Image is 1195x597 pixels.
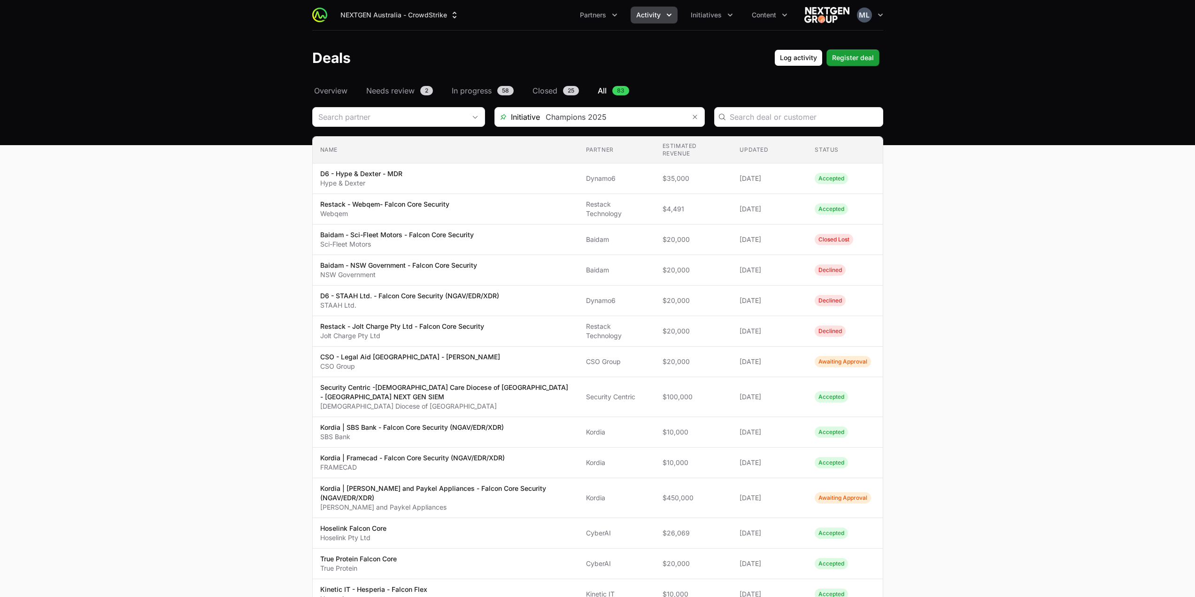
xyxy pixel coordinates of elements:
[740,493,800,503] span: [DATE]
[320,331,484,341] p: Jolt Charge Pty Ltd
[320,533,386,543] p: Hoselink Pty Ltd
[563,86,579,95] span: 25
[320,554,397,564] p: True Protein Falcon Core
[320,200,449,209] p: Restack - Webqem- Falcon Core Security
[807,137,882,163] th: Status
[596,85,631,96] a: All83
[663,265,725,275] span: $20,000
[466,108,485,126] div: Open
[774,49,879,66] div: Primary actions
[663,357,725,366] span: $20,000
[366,85,415,96] span: Needs review
[320,564,397,573] p: True Protein
[364,85,435,96] a: Needs review2
[663,235,725,244] span: $20,000
[320,178,402,188] p: Hype & Dexter
[450,85,516,96] a: In progress58
[320,209,449,218] p: Webqem
[586,559,648,568] span: CyberAI
[586,493,648,503] span: Kordia
[320,362,500,371] p: CSO Group
[320,585,427,594] p: Kinetic IT - Hesperia - Falcon Flex
[312,49,351,66] h1: Deals
[686,108,704,126] button: Remove
[740,265,800,275] span: [DATE]
[586,458,648,467] span: Kordia
[586,265,648,275] span: Baidam
[740,528,800,538] span: [DATE]
[636,10,661,20] span: Activity
[578,137,655,163] th: Partner
[580,10,606,20] span: Partners
[732,137,807,163] th: Updated
[804,6,849,24] img: NEXTGEN Australia
[740,326,800,336] span: [DATE]
[540,108,686,126] input: Search initiatives
[574,7,623,23] button: Partners
[663,392,725,402] span: $100,000
[598,85,607,96] span: All
[774,49,823,66] button: Log activity
[663,493,725,503] span: $450,000
[746,7,793,23] button: Content
[740,204,800,214] span: [DATE]
[320,169,402,178] p: D6 - Hype & Dexter - MDR
[495,111,540,123] span: Initiative
[320,322,484,331] p: Restack - Jolt Charge Pty Ltd - Falcon Core Security
[314,85,347,96] span: Overview
[663,204,725,214] span: $4,491
[574,7,623,23] div: Partners menu
[663,326,725,336] span: $20,000
[312,85,883,96] nav: Deals navigation
[740,427,800,437] span: [DATE]
[752,10,776,20] span: Content
[832,52,874,63] span: Register deal
[612,86,629,95] span: 83
[663,559,725,568] span: $20,000
[532,85,557,96] span: Closed
[631,7,678,23] div: Activity menu
[740,458,800,467] span: [DATE]
[497,86,514,95] span: 58
[335,7,465,23] div: Supplier switch menu
[586,427,648,437] span: Kordia
[320,352,500,362] p: CSO - Legal Aid [GEOGRAPHIC_DATA] - [PERSON_NAME]
[327,7,793,23] div: Main navigation
[313,137,578,163] th: Name
[452,85,492,96] span: In progress
[740,296,800,305] span: [DATE]
[586,322,648,341] span: Restack Technology
[320,423,504,432] p: Kordia | SBS Bank - Falcon Core Security (NGAV/EDR/XDR)
[320,484,571,503] p: Kordia | [PERSON_NAME] and Paykel Appliances - Falcon Core Security (NGAV/EDR/XDR)
[685,7,739,23] div: Initiatives menu
[420,86,433,95] span: 2
[826,49,879,66] button: Register deal
[312,8,327,23] img: ActivitySource
[320,291,499,301] p: D6 - STAAH Ltd. - Falcon Core Security (NGAV/EDR/XDR)
[663,528,725,538] span: $26,069
[685,7,739,23] button: Initiatives
[663,174,725,183] span: $35,000
[320,402,571,411] p: [DEMOGRAPHIC_DATA] Diocese of [GEOGRAPHIC_DATA]
[740,235,800,244] span: [DATE]
[655,137,732,163] th: Estimated revenue
[320,453,505,463] p: Kordia | Framecad - Falcon Core Security (NGAV/EDR/XDR)
[586,357,648,366] span: CSO Group
[320,383,571,402] p: Security Centric -[DEMOGRAPHIC_DATA] Care Diocese of [GEOGRAPHIC_DATA] - [GEOGRAPHIC_DATA] NEXT G...
[663,458,725,467] span: $10,000
[740,174,800,183] span: [DATE]
[663,427,725,437] span: $10,000
[320,270,477,279] p: NSW Government
[586,392,648,402] span: Security Centric
[320,301,499,310] p: STAAH Ltd.
[586,200,648,218] span: Restack Technology
[320,240,474,249] p: Sci-Fleet Motors
[730,111,877,123] input: Search deal or customer
[320,261,477,270] p: Baidam - NSW Government - Falcon Core Security
[531,85,581,96] a: Closed25
[663,296,725,305] span: $20,000
[857,8,872,23] img: Mustafa Larki
[586,174,648,183] span: Dynamo6
[320,503,571,512] p: [PERSON_NAME] and Paykel Appliances
[320,230,474,240] p: Baidam - Sci-Fleet Motors - Falcon Core Security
